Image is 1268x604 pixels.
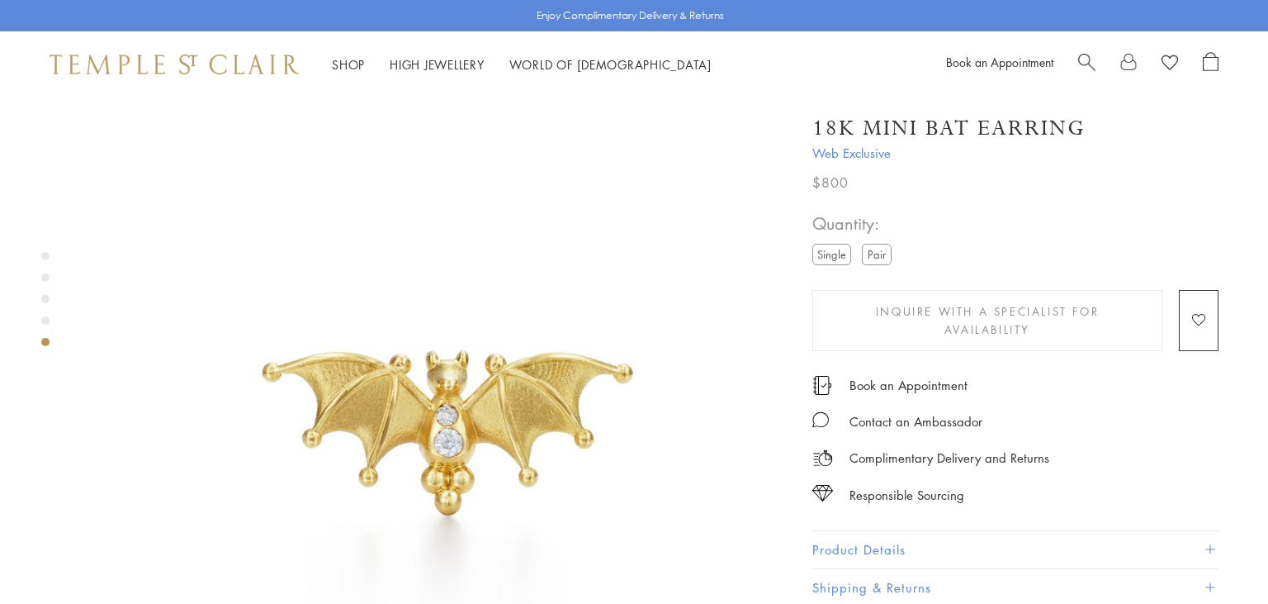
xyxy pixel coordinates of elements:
div: Product gallery navigation [41,248,50,359]
label: Single [812,244,851,264]
img: icon_appointment.svg [812,376,832,395]
img: MessageIcon-01_2.svg [812,411,829,428]
h1: 18K Mini Bat Earring [812,114,1086,143]
img: Temple St. Clair [50,55,299,74]
a: Book an Appointment [849,376,968,394]
div: Responsible Sourcing [849,485,964,506]
button: Inquire With A Specialist for Availability [812,290,1162,351]
p: Complimentary Delivery and Returns [849,448,1049,468]
a: High JewelleryHigh Jewellery [390,56,485,73]
a: ShopShop [332,56,365,73]
img: icon_sourcing.svg [812,485,833,502]
a: Book an Appointment [946,54,1053,70]
nav: Main navigation [332,55,712,75]
div: Contact an Ambassador [849,411,982,432]
span: Quantity: [812,210,898,237]
label: Pair [862,244,892,264]
a: Open Shopping Bag [1203,52,1218,77]
img: icon_delivery.svg [812,448,833,468]
span: Inquire With A Specialist for Availability [836,302,1138,339]
a: Search [1078,52,1095,77]
a: World of [DEMOGRAPHIC_DATA]World of [DEMOGRAPHIC_DATA] [509,56,712,73]
a: View Wishlist [1162,52,1178,77]
iframe: Gorgias live chat messenger [1185,526,1251,587]
span: Web Exclusive [812,143,1218,164]
button: Product Details [812,531,1218,568]
span: $800 [812,172,849,193]
p: Enjoy Complimentary Delivery & Returns [537,7,724,24]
